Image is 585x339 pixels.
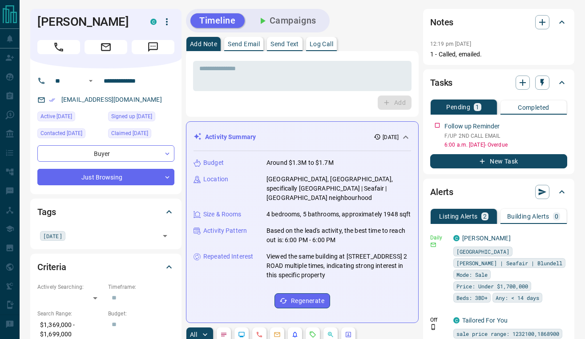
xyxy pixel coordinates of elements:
a: [EMAIL_ADDRESS][DOMAIN_NAME] [61,96,162,103]
p: Add Note [190,41,217,47]
span: [GEOGRAPHIC_DATA] [456,247,509,256]
button: Timeline [190,13,245,28]
div: Activity Summary[DATE] [194,129,411,145]
svg: Emails [274,331,281,338]
button: Campaigns [248,13,325,28]
button: New Task [430,154,567,168]
button: Regenerate [274,293,330,308]
h2: Tags [37,205,56,219]
div: Thu Sep 11 2025 [108,112,174,124]
p: Activity Pattern [203,226,247,235]
p: 0 [555,213,558,219]
svg: Calls [256,331,263,338]
span: Call [37,40,80,54]
h2: Notes [430,15,453,29]
p: Activity Summary [205,132,256,142]
div: Fri Sep 12 2025 [37,128,104,141]
p: F/UP 2ND CALL EMAIL [444,132,567,140]
p: Location [203,175,228,184]
svg: Opportunities [327,331,334,338]
p: 1 - Called, emailed. [430,50,567,59]
div: Fri Sep 12 2025 [108,128,174,141]
p: Building Alerts [507,213,549,219]
p: Pending [446,104,470,110]
p: Around $1.3M to $1.7M [266,158,334,168]
svg: Agent Actions [345,331,352,338]
a: Tailored For You [462,317,508,324]
p: Timeframe: [108,283,174,291]
p: 2 [483,213,487,219]
p: [GEOGRAPHIC_DATA], [GEOGRAPHIC_DATA], specifically [GEOGRAPHIC_DATA] | Seafair | [GEOGRAPHIC_DATA... [266,175,411,203]
p: Log Call [310,41,333,47]
span: Signed up [DATE] [111,112,152,121]
div: condos.ca [453,235,460,241]
p: Size & Rooms [203,210,242,219]
svg: Requests [309,331,316,338]
div: condos.ca [453,317,460,323]
h2: Criteria [37,260,66,274]
span: [DATE] [43,231,62,240]
div: Buyer [37,145,174,162]
span: Claimed [DATE] [111,129,148,138]
p: Search Range: [37,310,104,318]
p: 12:19 pm [DATE] [430,41,471,47]
p: Budget: [108,310,174,318]
span: Any: < 14 days [496,293,539,302]
p: 6:00 a.m. [DATE] - Overdue [444,141,567,149]
div: Thu Sep 11 2025 [37,112,104,124]
h1: [PERSON_NAME] [37,15,137,29]
span: Mode: Sale [456,270,488,279]
p: Daily [430,234,448,242]
span: Contacted [DATE] [40,129,82,138]
p: Follow up Reminder [444,122,500,131]
p: Actively Searching: [37,283,104,291]
button: Open [85,76,96,86]
span: Message [132,40,174,54]
p: Send Text [270,41,299,47]
span: Email [85,40,127,54]
span: [PERSON_NAME] | Seafair | Blundell [456,259,562,267]
a: [PERSON_NAME] [462,235,511,242]
p: Based on the lead's activity, the best time to reach out is: 6:00 PM - 6:00 PM [266,226,411,245]
p: Viewed the same building at [STREET_ADDRESS] 2 ROAD multiple times, indicating strong interest in... [266,252,411,280]
svg: Lead Browsing Activity [238,331,245,338]
svg: Notes [220,331,227,338]
div: Tasks [430,72,567,93]
div: Alerts [430,181,567,203]
button: Open [159,230,171,242]
h2: Alerts [430,185,453,199]
h2: Tasks [430,76,452,90]
p: Completed [518,104,549,111]
p: 1 [476,104,479,110]
p: Repeated Interest [203,252,253,261]
span: sale price range: 1232100,1868900 [456,329,559,338]
p: [DATE] [383,133,399,141]
span: Price: Under $1,700,000 [456,282,528,291]
p: Off [430,316,448,324]
p: All [190,331,197,338]
p: Budget [203,158,224,168]
svg: Email [430,242,436,248]
div: Just Browsing [37,169,174,185]
p: 4 bedrooms, 5 bathrooms, approximately 1948 sqft [266,210,411,219]
div: Notes [430,12,567,33]
div: Tags [37,201,174,223]
p: Send Email [228,41,260,47]
div: condos.ca [150,19,157,25]
svg: Push Notification Only [430,324,436,330]
p: Listing Alerts [439,213,478,219]
div: Criteria [37,256,174,278]
svg: Email Verified [49,97,55,103]
svg: Listing Alerts [291,331,299,338]
span: Active [DATE] [40,112,72,121]
span: Beds: 3BD+ [456,293,488,302]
